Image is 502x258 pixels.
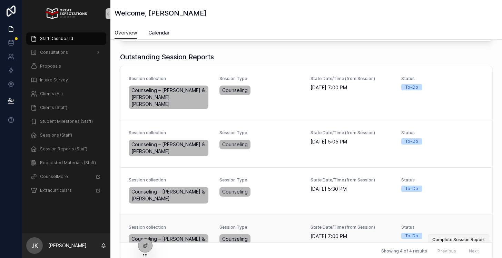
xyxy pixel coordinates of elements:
[405,186,418,192] div: To-Do
[222,141,248,148] span: Counseling
[219,177,302,183] span: Session Type
[40,105,67,110] span: Clients (Staff)
[40,160,96,166] span: Requested Materials (Staff)
[311,233,393,240] span: [DATE] 7:00 PM
[26,60,106,72] a: Proposals
[40,50,68,55] span: Consultations
[40,36,73,41] span: Staff Dashboard
[428,234,489,245] button: Complete Session Report
[40,132,72,138] span: Sessions (Staff)
[401,76,484,81] span: Status
[405,233,418,239] div: To-Do
[219,76,302,81] span: Session Type
[26,157,106,169] a: Requested Materials (Staff)
[115,8,206,18] h1: Welcome, [PERSON_NAME]
[311,177,393,183] span: State Date/Time (from Session)
[222,236,248,242] span: Counseling
[26,129,106,141] a: Sessions (Staff)
[40,91,63,97] span: Clients (All)
[40,146,87,152] span: Session Reports (Staff)
[311,130,393,136] span: State Date/Time (from Session)
[401,177,484,183] span: Status
[40,188,72,193] span: Extracurriculars
[219,225,302,230] span: Session Type
[26,74,106,86] a: Intake Survey
[115,29,137,36] span: Overview
[405,84,418,90] div: To-Do
[26,170,106,183] a: CounselMore
[48,242,87,249] p: [PERSON_NAME]
[31,241,38,250] span: JK
[131,236,206,249] span: Counseling – [PERSON_NAME] & [PERSON_NAME]
[26,115,106,128] a: Student Milestones (Staff)
[120,52,214,62] h1: Outstanding Session Reports
[311,84,393,91] span: [DATE] 7:00 PM
[26,184,106,197] a: Extracurriculars
[22,28,110,206] div: scrollable content
[129,76,211,81] span: Session collection
[401,225,484,230] span: Status
[129,225,211,230] span: Session collection
[26,101,106,114] a: Clients (Staff)
[26,143,106,155] a: Session Reports (Staff)
[26,88,106,100] a: Clients (All)
[148,27,169,40] a: Calendar
[129,130,211,136] span: Session collection
[131,141,206,155] span: Counseling – [PERSON_NAME] & [PERSON_NAME]
[131,188,206,202] span: Counseling – [PERSON_NAME] & [PERSON_NAME]
[401,130,484,136] span: Status
[40,63,61,69] span: Proposals
[222,87,248,94] span: Counseling
[311,138,393,145] span: [DATE] 5:05 PM
[405,138,418,145] div: To-Do
[115,27,137,40] a: Overview
[311,225,393,230] span: State Date/Time (from Session)
[40,119,93,124] span: Student Milestones (Staff)
[381,248,427,254] span: Showing 4 of 4 results
[40,77,68,83] span: Intake Survey
[311,76,393,81] span: State Date/Time (from Session)
[131,87,206,108] span: Counseling – [PERSON_NAME] & [PERSON_NAME] [PERSON_NAME]
[26,46,106,59] a: Consultations
[26,32,106,45] a: Staff Dashboard
[129,177,211,183] span: Session collection
[222,188,248,195] span: Counseling
[311,186,393,192] span: [DATE] 5:30 PM
[148,29,169,36] span: Calendar
[219,130,302,136] span: Session Type
[40,174,68,179] span: CounselMore
[46,8,87,19] img: App logo
[432,237,485,242] span: Complete Session Report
